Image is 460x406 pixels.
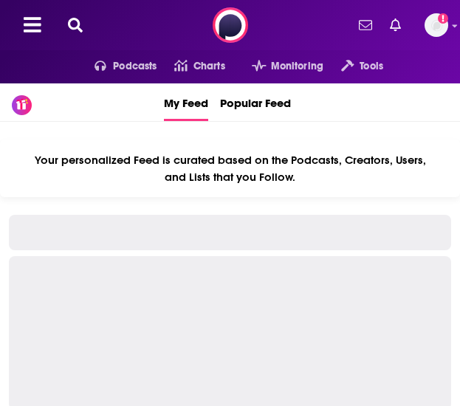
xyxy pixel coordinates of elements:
[438,13,448,24] svg: Add a profile image
[425,13,448,37] img: User Profile
[384,13,407,38] a: Show notifications dropdown
[220,83,291,121] a: Popular Feed
[323,55,383,78] button: open menu
[157,55,224,78] a: Charts
[220,86,291,119] span: Popular Feed
[234,55,323,78] button: open menu
[360,56,383,77] span: Tools
[193,56,225,77] span: Charts
[164,86,208,119] span: My Feed
[353,13,378,38] a: Show notifications dropdown
[425,13,448,37] a: Logged in as SimonElement
[213,7,248,43] img: Podchaser - Follow, Share and Rate Podcasts
[271,56,323,77] span: Monitoring
[164,83,208,121] a: My Feed
[113,56,157,77] span: Podcasts
[77,55,157,78] button: open menu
